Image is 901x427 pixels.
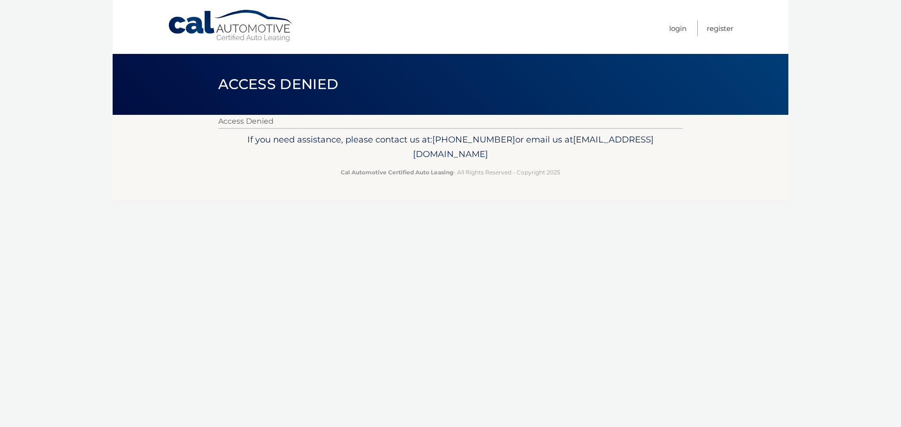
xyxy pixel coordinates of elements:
p: Access Denied [218,115,683,128]
a: Cal Automotive [168,9,294,43]
a: Register [707,21,733,36]
strong: Cal Automotive Certified Auto Leasing [341,169,453,176]
span: [PHONE_NUMBER] [432,134,515,145]
p: If you need assistance, please contact us at: or email us at [224,132,677,162]
span: Access Denied [218,75,338,93]
p: - All Rights Reserved - Copyright 2025 [224,167,677,177]
a: Login [669,21,687,36]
